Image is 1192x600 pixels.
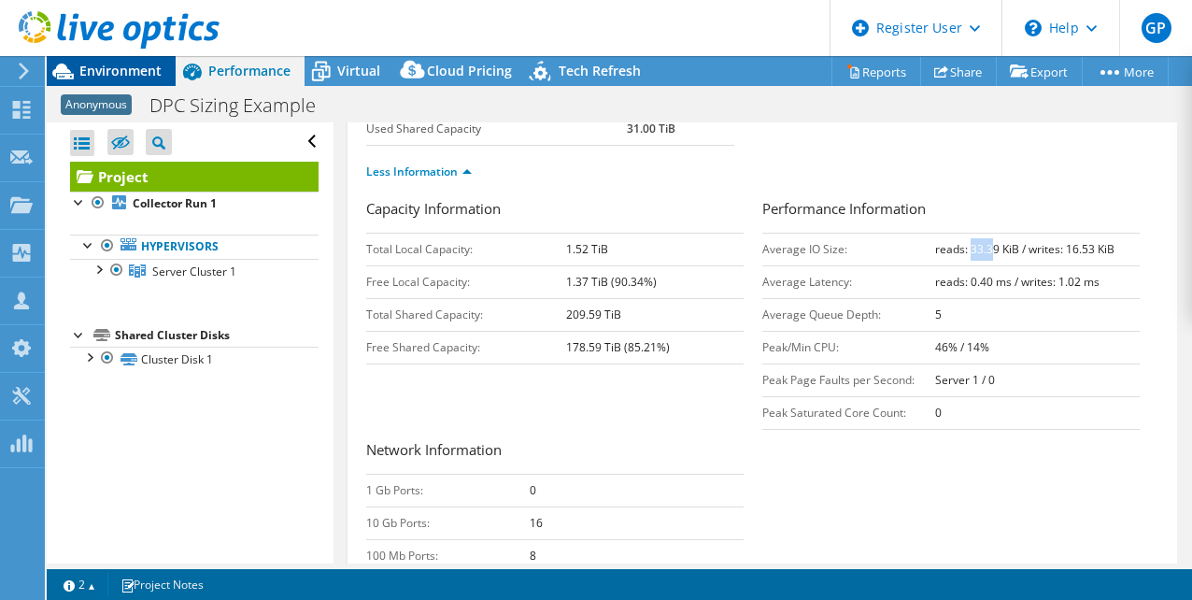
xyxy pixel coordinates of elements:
[530,482,536,498] b: 0
[208,62,291,79] span: Performance
[50,573,108,596] a: 2
[935,405,942,421] b: 0
[530,548,536,564] b: 8
[366,331,566,364] td: Free Shared Capacity:
[337,62,380,79] span: Virtual
[70,347,319,371] a: Cluster Disk 1
[427,62,512,79] span: Cloud Pricing
[70,192,319,216] a: Collector Run 1
[1142,13,1171,43] span: GP
[762,331,936,364] td: Peak/Min CPU:
[366,298,566,331] td: Total Shared Capacity:
[762,364,936,396] td: Peak Page Faults per Second:
[366,233,566,265] td: Total Local Capacity:
[133,195,217,211] b: Collector Run 1
[366,539,531,572] td: 100 Mb Ports:
[559,62,641,79] span: Tech Refresh
[79,62,162,79] span: Environment
[566,339,670,355] b: 178.59 TiB (85.21%)
[366,474,531,507] td: 1 Gb Ports:
[762,198,1140,223] h3: Performance Information
[70,259,319,283] a: Server Cluster 1
[935,339,989,355] b: 46% / 14%
[935,307,942,322] b: 5
[762,298,936,331] td: Average Queue Depth:
[566,274,657,290] b: 1.37 TiB (90.34%)
[152,264,236,279] span: Server Cluster 1
[935,241,1114,257] b: reads: 33.39 KiB / writes: 16.53 KiB
[566,241,608,257] b: 1.52 TiB
[366,164,472,179] a: Less Information
[831,57,921,86] a: Reports
[70,162,319,192] a: Project
[366,198,744,223] h3: Capacity Information
[366,507,531,539] td: 10 Gb Ports:
[935,274,1100,290] b: reads: 0.40 ms / writes: 1.02 ms
[1025,20,1042,36] svg: \n
[115,324,319,347] div: Shared Cluster Disks
[762,233,936,265] td: Average IO Size:
[762,265,936,298] td: Average Latency:
[566,307,621,322] b: 209.59 TiB
[1082,57,1169,86] a: More
[61,94,132,115] span: Anonymous
[627,121,675,136] b: 31.00 TiB
[762,396,936,429] td: Peak Saturated Core Count:
[366,120,627,138] label: Used Shared Capacity
[935,372,995,388] b: Server 1 / 0
[70,235,319,259] a: Hypervisors
[107,573,217,596] a: Project Notes
[366,265,566,298] td: Free Local Capacity:
[141,95,345,116] h1: DPC Sizing Example
[366,439,744,464] h3: Network Information
[996,57,1083,86] a: Export
[920,57,997,86] a: Share
[530,515,543,531] b: 16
